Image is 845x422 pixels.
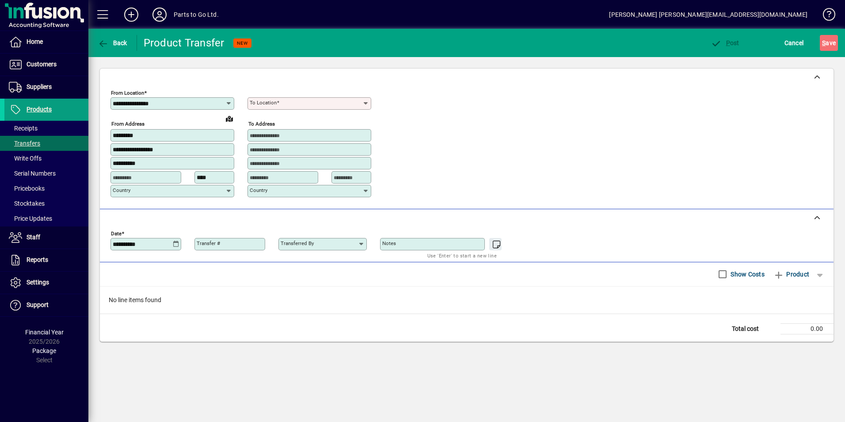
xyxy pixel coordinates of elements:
[27,83,52,90] span: Suppliers
[27,256,48,263] span: Reports
[822,39,826,46] span: S
[4,272,88,294] a: Settings
[4,76,88,98] a: Suppliers
[145,7,174,23] button: Profile
[237,40,248,46] span: NEW
[726,39,730,46] span: P
[88,35,137,51] app-page-header-button: Back
[174,8,219,22] div: Parts to Go Ltd.
[782,35,806,51] button: Cancel
[27,38,43,45] span: Home
[250,187,267,193] mat-label: Country
[27,61,57,68] span: Customers
[9,125,38,132] span: Receipts
[111,230,122,236] mat-label: Date
[27,106,52,113] span: Products
[773,267,809,281] span: Product
[197,240,220,246] mat-label: Transfer #
[144,36,225,50] div: Product Transfer
[711,39,739,46] span: ost
[4,136,88,151] a: Transfers
[281,240,314,246] mat-label: Transferred by
[820,35,838,51] button: Save
[4,181,88,196] a: Pricebooks
[4,196,88,211] a: Stocktakes
[95,35,129,51] button: Back
[4,294,88,316] a: Support
[427,250,497,261] mat-hint: Use 'Enter' to start a new line
[4,211,88,226] a: Price Updates
[382,240,396,246] mat-label: Notes
[9,185,45,192] span: Pricebooks
[4,121,88,136] a: Receipts
[32,347,56,354] span: Package
[4,166,88,181] a: Serial Numbers
[769,266,814,282] button: Product
[708,35,742,51] button: Post
[784,36,804,50] span: Cancel
[4,249,88,271] a: Reports
[250,100,277,106] mat-label: To location
[117,7,145,23] button: Add
[27,234,40,241] span: Staff
[9,215,52,222] span: Price Updates
[609,8,807,22] div: [PERSON_NAME] [PERSON_NAME][EMAIL_ADDRESS][DOMAIN_NAME]
[9,170,56,177] span: Serial Numbers
[9,155,42,162] span: Write Offs
[780,323,834,334] td: 0.00
[25,329,64,336] span: Financial Year
[113,187,130,193] mat-label: Country
[222,111,236,126] a: View on map
[4,31,88,53] a: Home
[816,2,834,31] a: Knowledge Base
[27,301,49,308] span: Support
[729,270,765,279] label: Show Costs
[100,287,834,314] div: No line items found
[9,140,40,147] span: Transfers
[822,36,836,50] span: ave
[4,151,88,166] a: Write Offs
[727,323,780,334] td: Total cost
[27,279,49,286] span: Settings
[9,200,45,207] span: Stocktakes
[98,39,127,46] span: Back
[111,90,144,96] mat-label: From location
[4,226,88,249] a: Staff
[4,54,88,76] a: Customers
